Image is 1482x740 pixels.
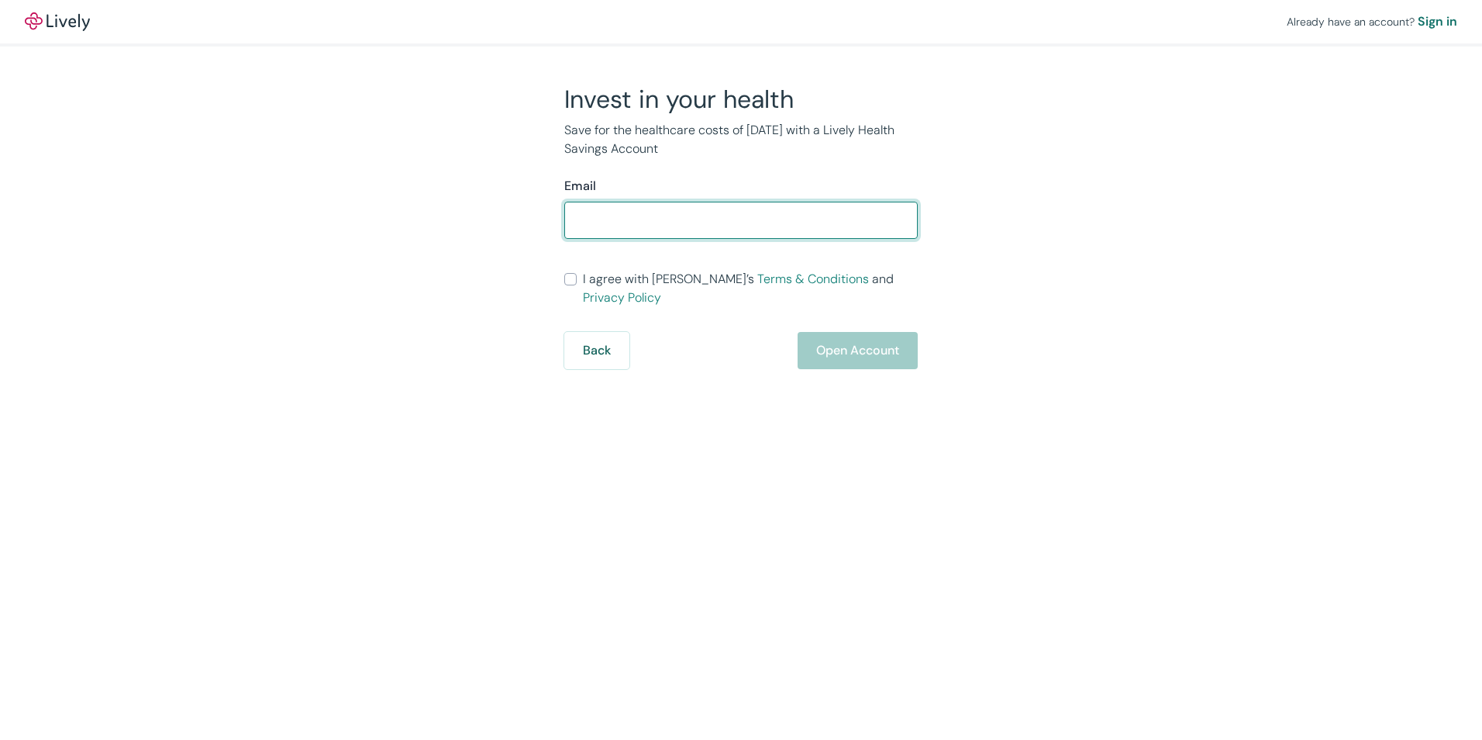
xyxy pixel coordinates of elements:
[1287,12,1457,31] div: Already have an account?
[1418,12,1457,31] a: Sign in
[25,12,90,31] a: LivelyLively
[564,332,629,369] button: Back
[583,289,661,306] a: Privacy Policy
[25,12,90,31] img: Lively
[583,270,918,307] span: I agree with [PERSON_NAME]’s and
[757,271,869,287] a: Terms & Conditions
[564,121,918,158] p: Save for the healthcare costs of [DATE] with a Lively Health Savings Account
[564,177,596,195] label: Email
[564,84,918,115] h2: Invest in your health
